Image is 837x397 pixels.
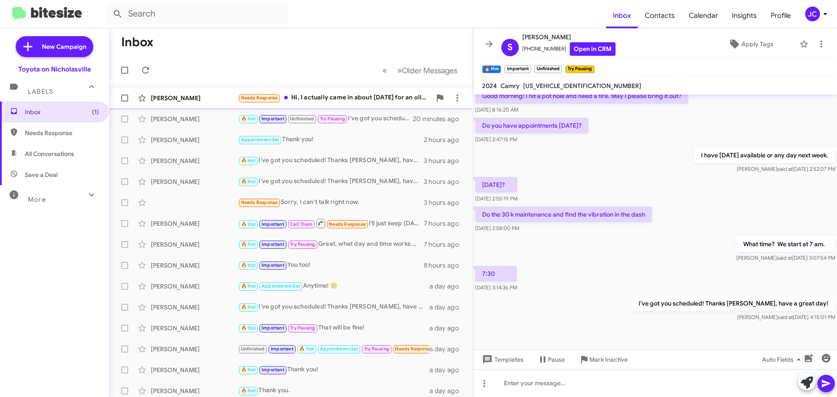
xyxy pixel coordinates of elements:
[238,176,424,187] div: I've got you scheduled! Thanks [PERSON_NAME], have a great day!
[424,261,466,270] div: 8 hours ago
[755,352,811,367] button: Auto Fields
[320,116,345,122] span: Try Pausing
[522,42,616,56] span: [PHONE_NUMBER]
[238,344,429,354] div: Thanks
[151,303,238,312] div: [PERSON_NAME]
[475,118,589,133] p: Do you have appointments [DATE]?
[151,94,238,102] div: [PERSON_NAME]
[764,3,798,28] a: Profile
[151,219,238,228] div: [PERSON_NAME]
[606,3,638,28] a: Inbox
[397,65,402,76] span: »
[290,241,315,247] span: Try Pausing
[121,35,153,49] h1: Inbox
[16,36,93,57] a: New Campaign
[565,65,594,73] small: Try Pausing
[238,260,424,270] div: You too!
[238,156,424,166] div: I've got you scheduled! Thanks [PERSON_NAME], have a great day!
[429,303,466,312] div: a day ago
[329,221,366,227] span: Needs Response
[105,3,289,24] input: Search
[523,82,641,90] span: [US_VEHICLE_IDENTIFICATION_NUMBER]
[424,219,466,228] div: 7 hours ago
[424,156,466,165] div: 3 hours ago
[238,135,424,145] div: Thank you!
[290,325,315,331] span: Try Pausing
[241,221,256,227] span: 🔥 Hot
[238,114,414,124] div: I've got you scheduled! Thanks [PERSON_NAME], have a great day!
[151,240,238,249] div: [PERSON_NAME]
[241,367,256,373] span: 🔥 Hot
[262,262,284,268] span: Important
[151,177,238,186] div: [PERSON_NAME]
[402,66,457,75] span: Older Messages
[151,282,238,291] div: [PERSON_NAME]
[392,61,463,79] button: Next
[18,65,91,74] div: Toyota on Nicholasville
[364,346,389,352] span: Try Pausing
[92,108,99,116] span: (1)
[241,262,256,268] span: 🔥 Hot
[475,195,517,202] span: [DATE] 2:55:19 PM
[762,352,804,367] span: Auto Fields
[572,352,635,367] button: Mark Inactive
[262,283,300,289] span: Appointment Set
[241,137,279,143] span: Appointment Set
[395,346,432,352] span: Needs Response
[798,7,827,21] button: JC
[777,254,792,261] span: said at
[262,367,284,373] span: Important
[429,345,466,353] div: a day ago
[238,218,424,229] div: I'll just keep [DATE] at 9am, then.
[429,282,466,291] div: a day ago
[151,156,238,165] div: [PERSON_NAME]
[241,241,256,247] span: 🔥 Hot
[589,352,628,367] span: Mark Inactive
[238,281,429,291] div: Anytime! 😊
[25,149,74,158] span: All Conversations
[429,387,466,395] div: a day ago
[632,295,835,311] p: I've got you scheduled! Thanks [PERSON_NAME], have a great day!
[522,32,616,42] span: [PERSON_NAME]
[241,116,256,122] span: 🔥 Hot
[271,346,293,352] span: Important
[290,221,313,227] span: Call Them
[378,61,463,79] nav: Page navigation example
[682,3,725,28] span: Calendar
[238,93,431,103] div: Hi, I actually came in about [DATE] for an oil change and rotation. Thank you for the offer thoug...
[238,197,424,207] div: Sorry, I can't talk right now.
[382,65,387,76] span: «
[736,254,835,261] span: [PERSON_NAME] [DATE] 3:07:54 PM
[737,314,835,320] span: [PERSON_NAME] [DATE] 4:15:01 PM
[238,239,424,249] div: Great, what day and time works best for you?
[534,65,562,73] small: Unfinished
[238,302,429,312] div: I've got you scheduled! Thanks [PERSON_NAME], have a great day!
[638,3,682,28] span: Contacts
[377,61,392,79] button: Previous
[151,136,238,144] div: [PERSON_NAME]
[299,346,314,352] span: 🔥 Hot
[482,65,501,73] small: 🔥 Hot
[475,266,517,282] p: 7:30
[25,129,99,137] span: Needs Response
[262,325,284,331] span: Important
[290,116,314,122] span: Unfinished
[737,166,835,172] span: [PERSON_NAME] [DATE] 2:52:07 PM
[480,352,524,367] span: Templates
[424,136,466,144] div: 2 hours ago
[475,177,517,193] p: [DATE]?
[475,207,652,222] p: Do the 30 k maintenance and find the vibration in the dash
[262,221,284,227] span: Important
[262,241,284,247] span: Important
[475,284,517,291] span: [DATE] 3:14:36 PM
[429,366,466,374] div: a day ago
[424,198,466,207] div: 3 hours ago
[736,236,835,252] p: What time? We start at 7 am.
[570,42,616,56] a: Open in CRM
[241,325,256,331] span: 🔥 Hot
[241,95,278,101] span: Needs Response
[778,314,793,320] span: said at
[725,3,764,28] a: Insights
